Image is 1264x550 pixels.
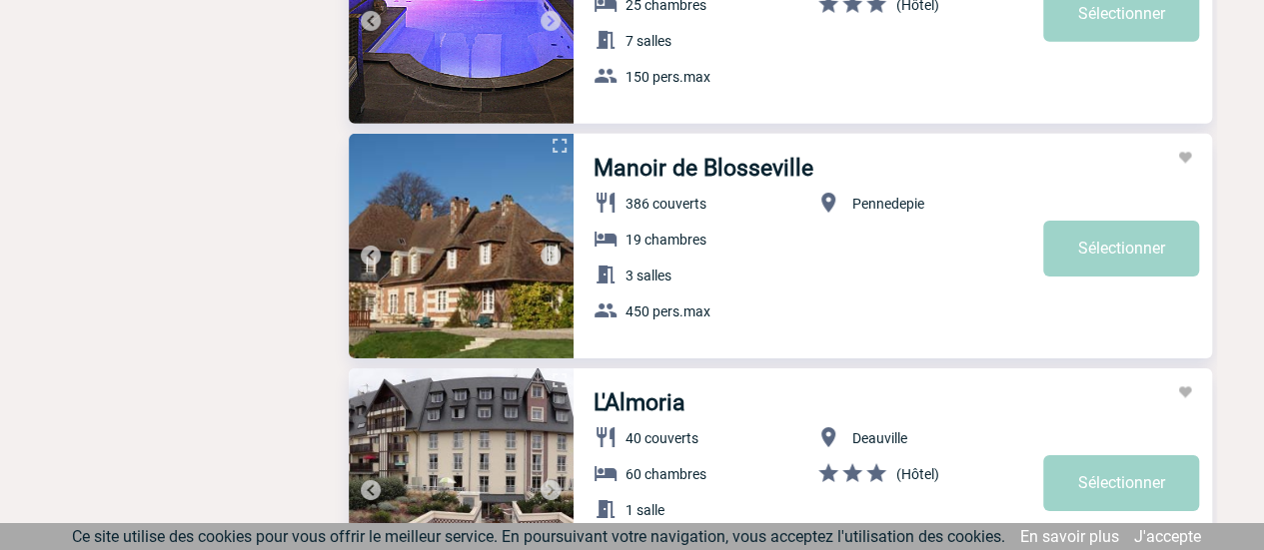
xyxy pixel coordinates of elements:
img: baseline_location_on_white_24dp-b.png [816,191,840,215]
span: 60 chambres [626,466,706,482]
img: baseline_restaurant_white_24dp-b.png [594,191,618,215]
span: 450 pers.max [626,303,710,319]
img: baseline_location_on_white_24dp-b.png [816,425,840,449]
a: Manoir de Blosseville [594,155,813,182]
a: Sélectionner [1043,221,1199,276]
span: (Hôtel) [896,466,939,482]
span: Deauville [852,430,907,446]
span: 40 couverts [626,430,698,446]
img: baseline_meeting_room_white_24dp-b.png [594,263,618,286]
a: J'accepte [1134,527,1201,546]
span: 386 couverts [626,196,706,212]
a: Sélectionner [1043,455,1199,511]
img: Ajouter aux favoris [1177,150,1193,166]
img: baseline_restaurant_white_24dp-b.png [594,425,618,449]
a: En savoir plus [1020,527,1119,546]
span: 150 pers.max [626,69,710,85]
img: baseline_group_white_24dp-b.png [594,64,618,88]
img: baseline_meeting_room_white_24dp-b.png [594,28,618,52]
img: baseline_hotel_white_24dp-b.png [594,227,618,251]
span: Pennedepie [852,196,924,212]
img: 10.jpg [349,134,574,358]
img: Ajouter aux favoris [1177,384,1193,400]
span: 19 chambres [626,232,706,248]
span: 3 salles [626,268,671,283]
img: baseline_meeting_room_white_24dp-b.png [594,497,618,521]
span: 7 salles [626,33,671,49]
img: baseline_hotel_white_24dp-b.png [594,461,618,485]
span: Ce site utilise des cookies pour vous offrir le meilleur service. En poursuivant votre navigation... [72,527,1005,546]
span: 1 salle [626,502,664,518]
img: baseline_group_white_24dp-b.png [594,298,618,322]
a: L'Almoria [594,389,685,416]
